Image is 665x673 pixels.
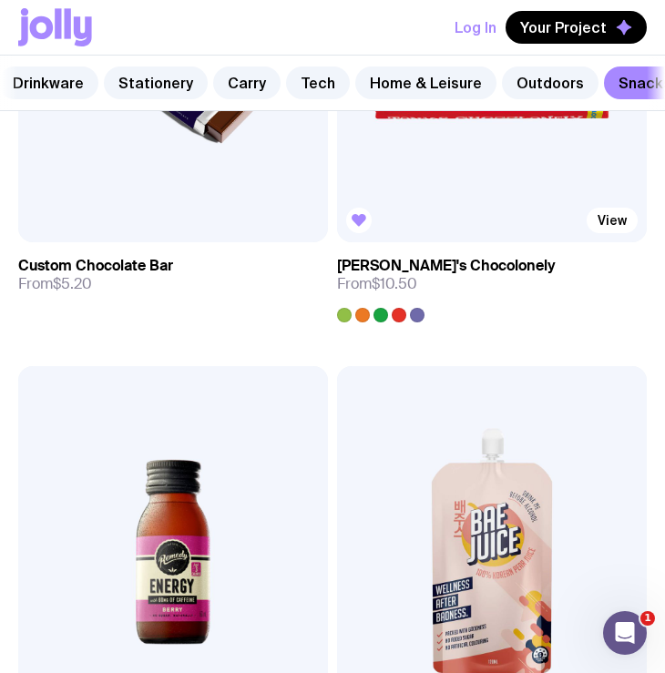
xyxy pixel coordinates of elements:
[603,611,647,655] iframe: Intercom live chat
[587,208,638,233] a: View
[502,66,598,99] a: Outdoors
[355,66,496,99] a: Home & Leisure
[520,18,607,36] span: Your Project
[455,11,496,44] button: Log In
[18,257,173,275] h3: Custom Chocolate Bar
[506,11,647,44] button: Your Project
[337,257,556,275] h3: [PERSON_NAME]'s Chocolonely
[337,275,417,293] span: From
[337,242,647,322] a: [PERSON_NAME]'s ChocolonelyFrom$10.50
[640,611,655,626] span: 1
[286,66,350,99] a: Tech
[213,66,281,99] a: Carry
[104,66,208,99] a: Stationery
[18,275,92,293] span: From
[53,274,92,293] span: $5.20
[372,274,417,293] span: $10.50
[18,242,328,308] a: Custom Chocolate BarFrom$5.20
